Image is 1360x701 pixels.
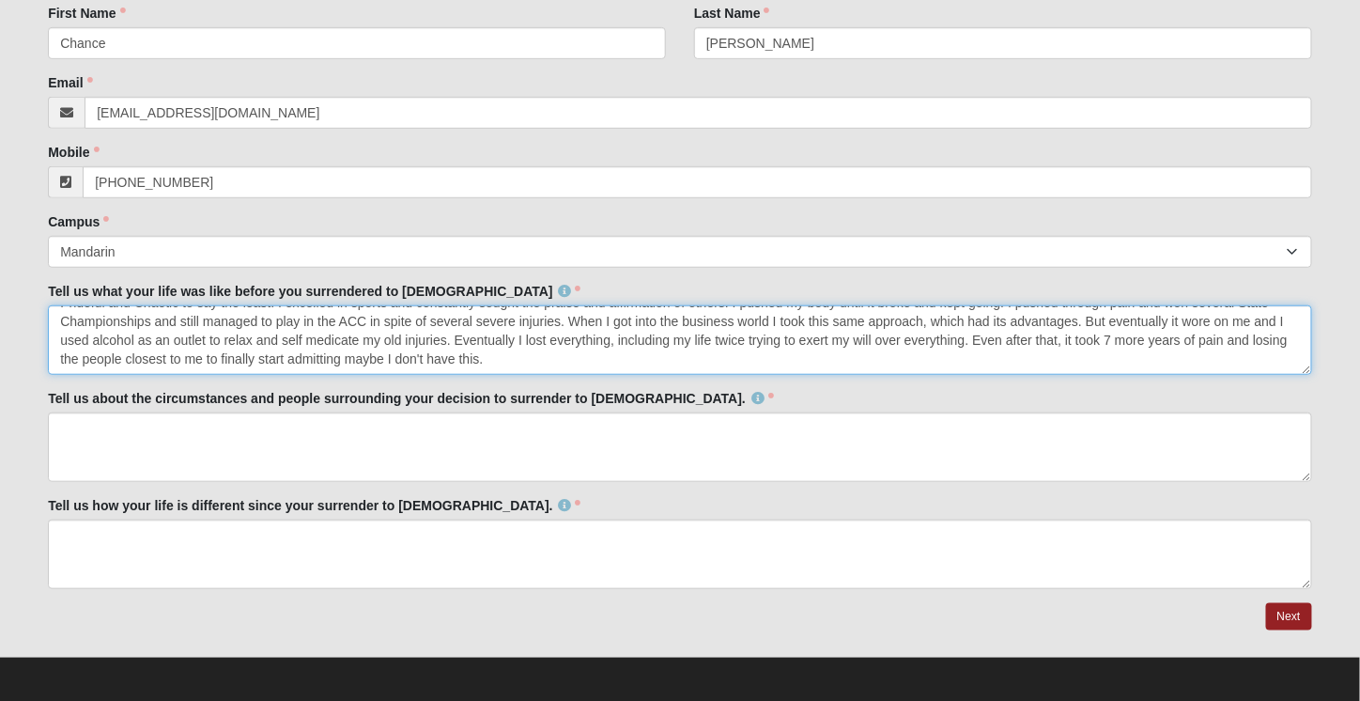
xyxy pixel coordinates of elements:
[48,143,99,162] label: Mobile
[48,73,92,92] label: Email
[694,4,770,23] label: Last Name
[48,212,109,231] label: Campus
[48,282,581,301] label: Tell us what your life was like before you surrendered to [DEMOGRAPHIC_DATA]
[48,389,774,408] label: Tell us about the circumstances and people surrounding your decision to surrender to [DEMOGRAPHIC...
[48,496,581,515] label: Tell us how your life is different since your surrender to [DEMOGRAPHIC_DATA].
[48,4,125,23] label: First Name
[1266,603,1312,631] a: Next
